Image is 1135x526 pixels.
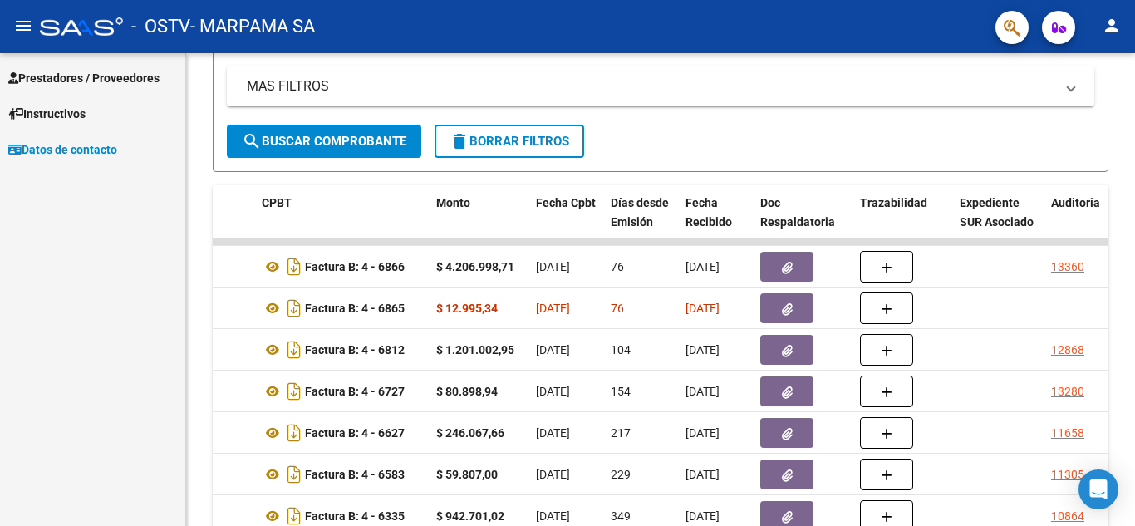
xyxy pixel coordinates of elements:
[283,295,305,322] i: Descargar documento
[536,468,570,481] span: [DATE]
[436,426,504,440] strong: $ 246.067,66
[536,509,570,523] span: [DATE]
[13,16,33,36] mat-icon: menu
[1051,382,1084,401] div: 13280
[436,468,498,481] strong: $ 59.807,00
[611,468,631,481] span: 229
[283,253,305,280] i: Descargar documento
[1051,196,1100,209] span: Auditoria
[685,468,720,481] span: [DATE]
[450,134,569,149] span: Borrar Filtros
[247,77,1054,96] mat-panel-title: MAS FILTROS
[685,196,732,229] span: Fecha Recibido
[685,426,720,440] span: [DATE]
[611,260,624,273] span: 76
[305,509,405,523] strong: Factura B: 4 - 6335
[1051,424,1084,443] div: 11658
[685,385,720,398] span: [DATE]
[8,69,160,87] span: Prestadores / Proveedores
[754,185,853,258] datatable-header-cell: Doc Respaldatoria
[536,260,570,273] span: [DATE]
[430,185,529,258] datatable-header-cell: Monto
[305,385,405,398] strong: Factura B: 4 - 6727
[1102,16,1122,36] mat-icon: person
[131,8,190,45] span: - OSTV
[529,185,604,258] datatable-header-cell: Fecha Cpbt
[190,8,315,45] span: - MARPAMA SA
[760,196,835,229] span: Doc Respaldatoria
[450,131,469,151] mat-icon: delete
[1051,258,1084,277] div: 13360
[305,260,405,273] strong: Factura B: 4 - 6866
[611,426,631,440] span: 217
[1051,507,1084,526] div: 10864
[611,509,631,523] span: 349
[685,302,720,315] span: [DATE]
[536,426,570,440] span: [DATE]
[255,185,430,258] datatable-header-cell: CPBT
[305,426,405,440] strong: Factura B: 4 - 6627
[436,302,498,315] strong: $ 12.995,34
[436,343,514,356] strong: $ 1.201.002,95
[227,66,1094,106] mat-expansion-panel-header: MAS FILTROS
[685,260,720,273] span: [DATE]
[536,196,596,209] span: Fecha Cpbt
[611,343,631,356] span: 104
[436,196,470,209] span: Monto
[283,337,305,363] i: Descargar documento
[1051,341,1084,360] div: 12868
[8,140,117,159] span: Datos de contacto
[242,134,406,149] span: Buscar Comprobante
[305,302,405,315] strong: Factura B: 4 - 6865
[1044,185,1123,258] datatable-header-cell: Auditoria
[305,468,405,481] strong: Factura B: 4 - 6583
[8,105,86,123] span: Instructivos
[435,125,584,158] button: Borrar Filtros
[536,385,570,398] span: [DATE]
[604,185,679,258] datatable-header-cell: Días desde Emisión
[436,385,498,398] strong: $ 80.898,94
[1078,469,1118,509] div: Open Intercom Messenger
[536,302,570,315] span: [DATE]
[262,196,292,209] span: CPBT
[283,378,305,405] i: Descargar documento
[305,343,405,356] strong: Factura B: 4 - 6812
[283,461,305,488] i: Descargar documento
[953,185,1044,258] datatable-header-cell: Expediente SUR Asociado
[242,131,262,151] mat-icon: search
[611,385,631,398] span: 154
[685,509,720,523] span: [DATE]
[685,343,720,356] span: [DATE]
[679,185,754,258] datatable-header-cell: Fecha Recibido
[436,509,504,523] strong: $ 942.701,02
[853,185,953,258] datatable-header-cell: Trazabilidad
[611,196,669,229] span: Días desde Emisión
[860,196,927,209] span: Trazabilidad
[227,125,421,158] button: Buscar Comprobante
[611,302,624,315] span: 76
[960,196,1034,229] span: Expediente SUR Asociado
[1051,465,1084,484] div: 11305
[283,420,305,446] i: Descargar documento
[436,260,514,273] strong: $ 4.206.998,71
[536,343,570,356] span: [DATE]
